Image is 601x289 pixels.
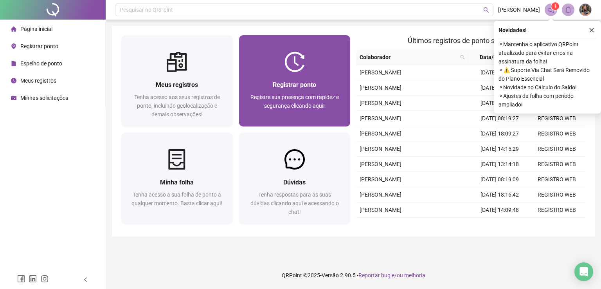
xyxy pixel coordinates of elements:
[471,96,528,111] td: [DATE] 12:57:32
[11,78,16,83] span: clock-circle
[579,4,591,16] img: 92065
[471,53,514,61] span: Data/Hora
[360,85,401,91] span: [PERSON_NAME]
[20,95,68,101] span: Minhas solicitações
[360,191,401,198] span: [PERSON_NAME]
[551,2,559,10] sup: 1
[17,275,25,283] span: facebook
[29,275,37,283] span: linkedin
[528,202,585,218] td: REGISTRO WEB
[83,277,88,282] span: left
[273,81,316,89] span: Registrar ponto
[498,26,527,34] span: Novidades !
[360,115,401,121] span: [PERSON_NAME]
[528,218,585,233] td: REGISTRO WEB
[471,202,528,218] td: [DATE] 14:09:48
[121,35,233,126] a: Meus registrosTenha acesso aos seus registros de ponto, incluindo geolocalização e demais observa...
[20,43,58,49] span: Registrar ponto
[528,157,585,172] td: REGISTRO WEB
[471,80,528,96] td: [DATE] 13:56:30
[471,157,528,172] td: [DATE] 13:14:18
[547,6,554,13] span: notification
[498,5,540,14] span: [PERSON_NAME]
[528,111,585,126] td: REGISTRO WEB
[360,69,401,76] span: [PERSON_NAME]
[471,218,528,233] td: [DATE] 13:05:51
[11,95,16,101] span: schedule
[20,78,56,84] span: Meus registros
[483,7,489,13] span: search
[498,92,596,109] span: ⚬ Ajustes da folha com período ampliado!
[322,272,339,278] span: Versão
[358,272,425,278] span: Reportar bug e/ou melhoria
[471,65,528,80] td: [DATE] 18:07:03
[471,111,528,126] td: [DATE] 08:19:27
[498,40,596,66] span: ⚬ Mantenha o aplicativo QRPoint atualizado para evitar erros na assinatura da folha!
[106,262,601,289] footer: QRPoint © 2025 - 2.90.5 -
[471,141,528,157] td: [DATE] 14:15:29
[460,55,465,60] span: search
[360,100,401,106] span: [PERSON_NAME]
[360,130,401,137] span: [PERSON_NAME]
[239,133,351,224] a: DúvidasTenha respostas para as suas dúvidas clicando aqui e acessando o chat!
[360,176,401,182] span: [PERSON_NAME]
[134,94,220,117] span: Tenha acesso aos seus registros de ponto, incluindo geolocalização e demais observações!
[160,179,194,186] span: Minha folha
[528,187,585,202] td: REGISTRO WEB
[20,60,62,67] span: Espelho de ponto
[468,50,524,65] th: Data/Hora
[528,141,585,157] td: REGISTRO WEB
[360,146,401,152] span: [PERSON_NAME]
[156,81,198,89] span: Meus registros
[283,179,306,186] span: Dúvidas
[498,66,596,83] span: ⚬ ⚠️ Suporte Via Chat Será Removido do Plano Essencial
[565,6,572,13] span: bell
[239,35,351,126] a: Registrar pontoRegistre sua presença com rapidez e segurança clicando aqui!
[11,43,16,49] span: environment
[131,191,222,206] span: Tenha acesso a sua folha de ponto a qualquer momento. Basta clicar aqui!
[471,126,528,141] td: [DATE] 18:09:27
[360,53,457,61] span: Colaborador
[11,61,16,66] span: file
[471,187,528,202] td: [DATE] 18:16:42
[528,172,585,187] td: REGISTRO WEB
[459,51,466,63] span: search
[20,26,52,32] span: Página inicial
[528,126,585,141] td: REGISTRO WEB
[360,161,401,167] span: [PERSON_NAME]
[41,275,49,283] span: instagram
[471,172,528,187] td: [DATE] 08:19:09
[250,191,339,215] span: Tenha respostas para as suas dúvidas clicando aqui e acessando o chat!
[11,26,16,32] span: home
[121,133,233,224] a: Minha folhaTenha acesso a sua folha de ponto a qualquer momento. Basta clicar aqui!
[574,262,593,281] div: Open Intercom Messenger
[360,207,401,213] span: [PERSON_NAME]
[554,4,557,9] span: 1
[498,83,596,92] span: ⚬ Novidade no Cálculo do Saldo!
[250,94,339,109] span: Registre sua presença com rapidez e segurança clicando aqui!
[408,36,534,45] span: Últimos registros de ponto sincronizados
[589,27,594,33] span: close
